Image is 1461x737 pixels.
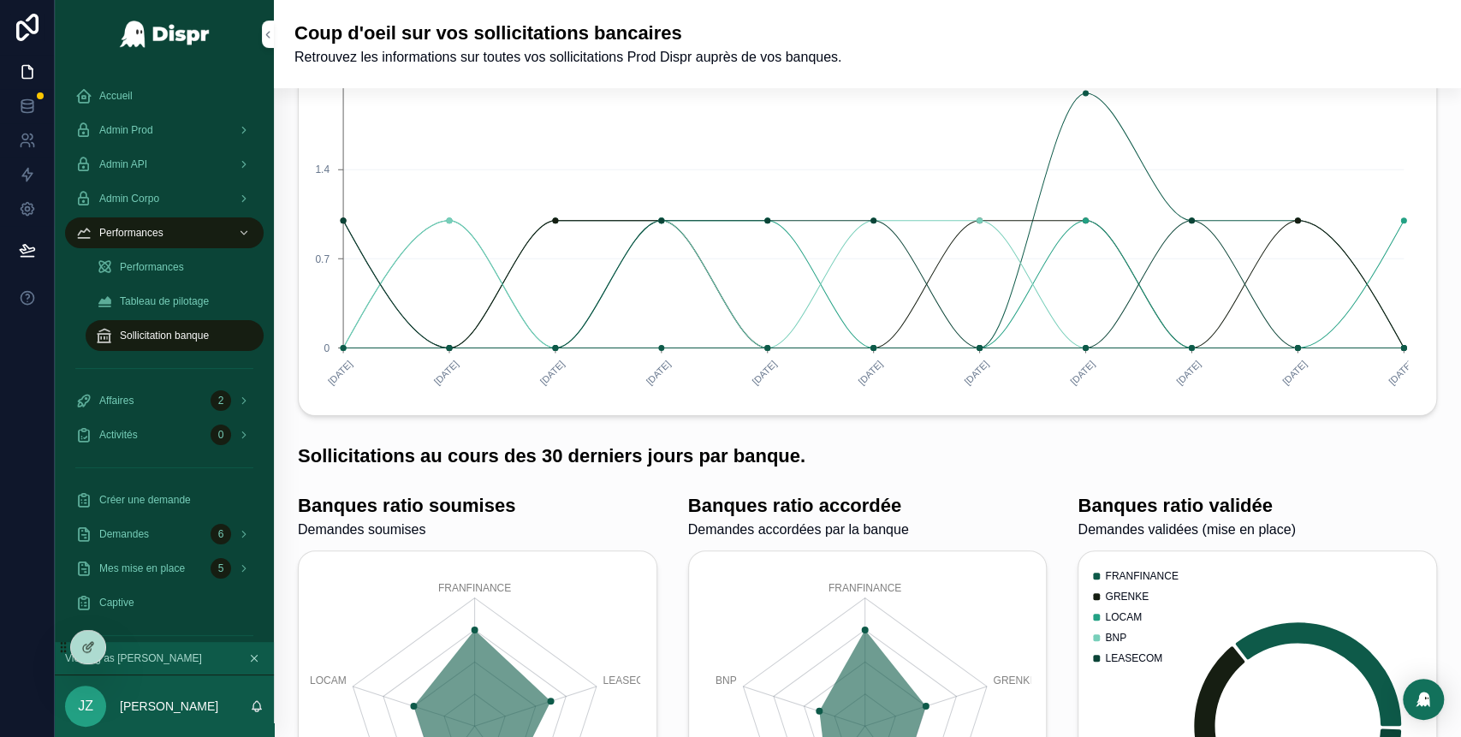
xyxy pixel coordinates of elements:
text: [DATE] [750,358,778,386]
span: FRANFINANCE [1105,569,1178,583]
tspan: GRENKE [993,675,1036,686]
span: Demandes soumises [298,520,515,540]
span: Demandes accordées par la banque [688,520,909,540]
text: [DATE] [962,358,990,386]
a: Admin Corpo [65,183,264,214]
span: Demandes [99,527,149,541]
a: Performances [65,217,264,248]
text: [DATE] [1280,358,1309,386]
text: [DATE] [1068,358,1096,386]
text: [DATE] [538,358,567,386]
tspan: 0 [324,342,330,354]
img: App logo [119,21,211,48]
span: Demandes validées (mise en place) [1078,520,1295,540]
span: Captive [99,596,134,609]
h1: Banques ratio accordée [688,493,909,520]
span: GRENKE [1105,590,1149,603]
a: Performances [86,252,264,282]
div: Open Intercom Messenger [1403,679,1444,720]
span: LEASECOM [1105,651,1162,665]
tspan: 0.7 [315,253,330,264]
h1: Coup d'oeil sur vos sollicitations bancaires [294,21,841,47]
span: Sollicitation banque [120,329,209,342]
text: [DATE] [1174,358,1203,386]
a: Affaires2 [65,385,264,416]
a: Admin API [65,149,264,180]
a: Activités0 [65,419,264,450]
tspan: 2.1 [315,78,330,90]
text: [DATE] [432,358,460,386]
span: Admin Corpo [99,192,159,205]
tspan: FRANFINANCE [828,582,900,594]
tspan: LOCAM [310,675,347,686]
a: Mes mise en place5 [65,553,264,584]
text: [DATE] [644,358,672,386]
a: Créer une demande [65,484,264,515]
text: [DATE] [856,358,884,386]
span: Retrouvez les informations sur toutes vos sollicitations Prod Dispr auprès de vos banques. [294,47,841,68]
tspan: BNP [716,675,737,686]
div: scrollable content [55,68,274,642]
span: Tableau de pilotage [120,294,209,308]
div: chart [309,76,1426,405]
a: Demandes6 [65,519,264,550]
span: Performances [120,260,184,274]
span: BNP [1105,631,1126,645]
a: Sollicitation banque [86,320,264,351]
text: [DATE] [1387,358,1415,386]
span: Affaires [99,394,134,407]
span: Viewing as [PERSON_NAME] [65,651,202,665]
span: Performances [99,226,163,240]
div: 6 [211,524,231,544]
tspan: LEASECOM [603,675,660,686]
div: 0 [211,425,231,445]
h1: Banques ratio validée [1078,493,1295,520]
span: Accueil [99,89,133,103]
a: Accueil [65,80,264,111]
div: 2 [211,390,231,411]
span: Mes mise en place [99,562,185,575]
a: Admin Prod [65,115,264,146]
tspan: 1.4 [315,163,330,175]
span: Admin API [99,158,147,171]
span: Activités [99,428,138,442]
h1: Sollicitations au cours des 30 derniers jours par banque. [298,443,805,470]
a: Captive [65,587,264,618]
span: Créer une demande [99,493,191,507]
span: Admin Prod [99,123,153,137]
h1: Banques ratio soumises [298,493,515,520]
span: LOCAM [1105,610,1142,624]
tspan: FRANFINANCE [438,582,511,594]
div: 5 [211,558,231,579]
text: [DATE] [326,358,354,386]
p: [PERSON_NAME] [120,698,218,715]
span: JZ [78,696,93,716]
a: Tableau de pilotage [86,286,264,317]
